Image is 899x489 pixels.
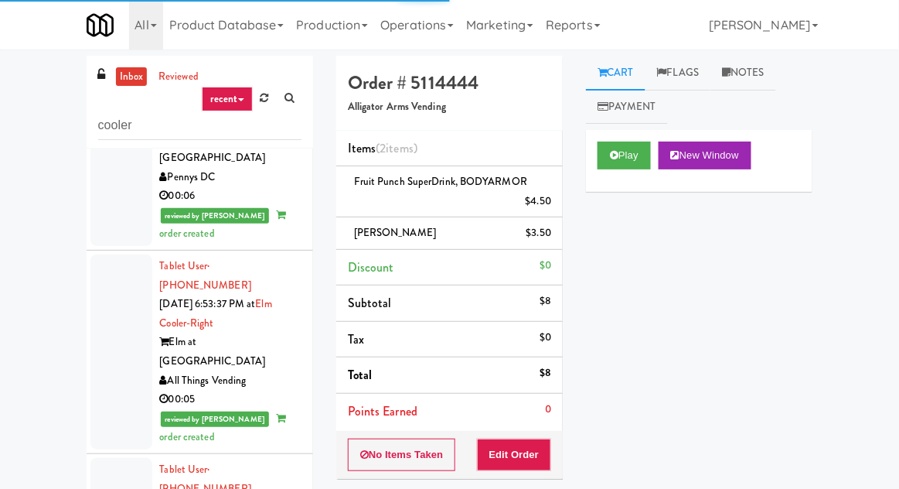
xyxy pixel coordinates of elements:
div: All Things Vending [160,371,301,391]
span: reviewed by [PERSON_NAME] [161,208,270,224]
span: (2 ) [376,139,417,157]
div: Elm at [GEOGRAPHIC_DATA] [160,333,301,371]
ng-pluralize: items [387,139,414,157]
div: 0 [545,400,551,419]
div: $3.50 [526,224,552,243]
div: $0 [540,328,551,347]
button: New Window [659,142,751,169]
span: Points Earned [348,402,417,420]
div: $0 [540,256,551,275]
a: reviewed [155,67,203,87]
a: Elm Cooler-Right [160,296,272,330]
div: 00:05 [160,390,301,409]
button: Play [598,142,651,169]
div: $4.50 [526,192,552,211]
a: Payment [586,90,668,125]
button: No Items Taken [348,439,456,471]
h5: Alligator Arms Vending [348,101,551,113]
span: [DATE] 6:53:37 PM at [160,296,256,311]
a: Tablet User· [PHONE_NUMBER] [160,258,251,292]
div: Pennys DC [160,168,301,187]
div: $8 [540,364,551,383]
a: Flags [645,56,711,91]
a: recent [202,87,253,111]
span: [PERSON_NAME] [354,225,436,240]
li: Tablet User· [PHONE_NUMBER][DATE] 6:52:56 PM atPlatform - Cooler - LeftPlatform - [GEOGRAPHIC_DAT... [87,47,313,251]
h4: Order # 5114444 [348,73,551,93]
a: Cart [586,56,645,91]
div: 00:06 [160,186,301,206]
span: Items [348,139,417,157]
span: Discount [348,258,394,276]
span: · [PHONE_NUMBER] [160,258,251,292]
div: Platform - [GEOGRAPHIC_DATA] [160,130,301,168]
li: Tablet User· [PHONE_NUMBER][DATE] 6:53:37 PM atElm Cooler-RightElm at [GEOGRAPHIC_DATA]All Things... [87,251,313,454]
div: $8 [540,292,551,311]
input: Search vision orders [98,111,301,140]
span: Fruit Punch SuperDrink, BODYARMOR [354,174,527,189]
span: Subtotal [348,294,392,312]
span: reviewed by [PERSON_NAME] [161,412,270,427]
span: Tax [348,330,364,348]
button: Edit Order [477,439,552,471]
a: inbox [116,67,148,87]
a: Notes [710,56,776,91]
span: Total [348,366,373,384]
img: Micromart [87,12,114,39]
